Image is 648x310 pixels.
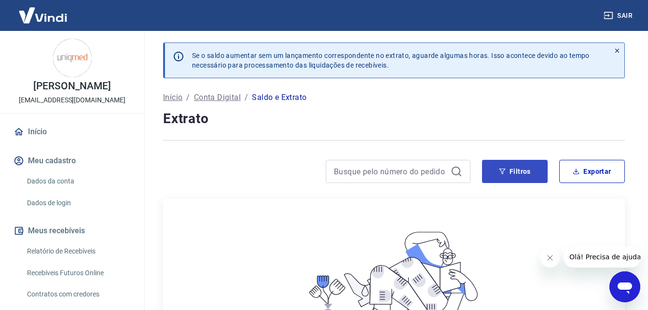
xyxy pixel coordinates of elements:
iframe: Fechar mensagem [540,248,560,268]
a: Dados de login [23,193,133,213]
a: Conta Digital [194,92,241,103]
img: Vindi [12,0,74,30]
span: Olá! Precisa de ajuda? [6,7,81,14]
a: Início [163,92,182,103]
p: [PERSON_NAME] [33,81,110,91]
h4: Extrato [163,109,625,128]
button: Meu cadastro [12,150,133,171]
a: Dados da conta [23,171,133,191]
button: Filtros [482,160,548,183]
button: Sair [602,7,636,25]
iframe: Mensagem da empresa [564,246,640,268]
p: Se o saldo aumentar sem um lançamento correspondente no extrato, aguarde algumas horas. Isso acon... [192,51,590,70]
img: 19a5e4c9-3383-4bd4-a3ba-5542e5618181.jpeg [53,39,92,77]
iframe: Botão para abrir a janela de mensagens [609,271,640,302]
button: Meus recebíveis [12,220,133,241]
a: Contratos com credores [23,284,133,304]
button: Exportar [559,160,625,183]
input: Busque pelo número do pedido [334,164,447,179]
a: Início [12,121,133,142]
p: Saldo e Extrato [252,92,306,103]
p: [EMAIL_ADDRESS][DOMAIN_NAME] [19,95,125,105]
p: / [245,92,248,103]
a: Relatório de Recebíveis [23,241,133,261]
a: Recebíveis Futuros Online [23,263,133,283]
p: / [186,92,190,103]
